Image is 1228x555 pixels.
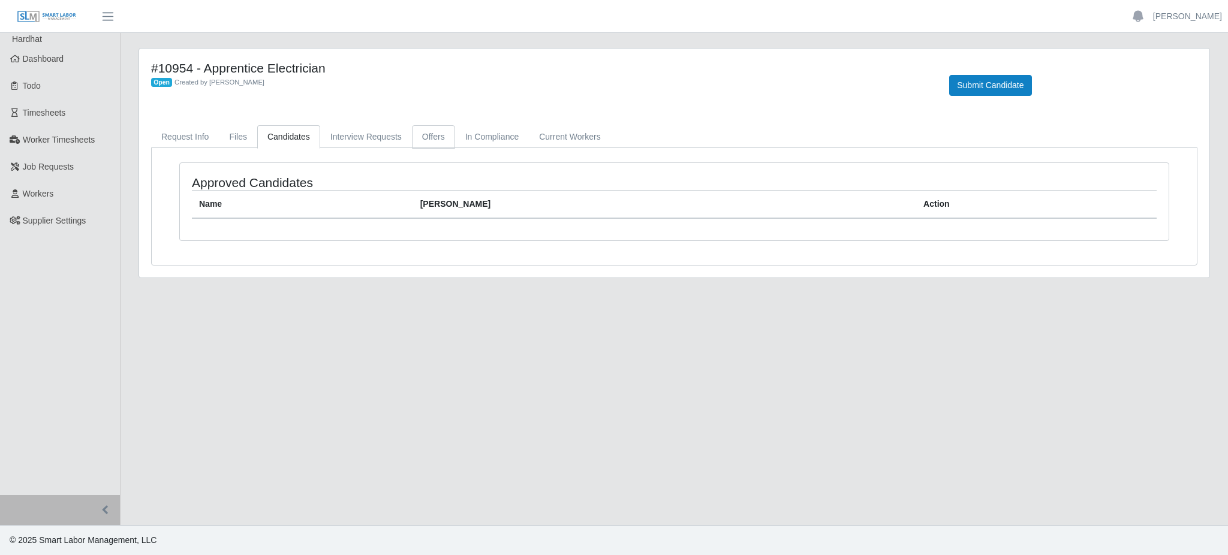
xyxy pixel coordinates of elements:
[151,125,219,149] a: Request Info
[151,78,172,88] span: Open
[916,191,1157,219] th: Action
[151,61,931,76] h4: #10954 - Apprentice Electrician
[10,535,156,545] span: © 2025 Smart Labor Management, LLC
[192,175,583,190] h4: Approved Candidates
[192,191,413,219] th: Name
[12,34,42,44] span: Hardhat
[23,216,86,225] span: Supplier Settings
[1153,10,1222,23] a: [PERSON_NAME]
[23,108,66,117] span: Timesheets
[455,125,529,149] a: In Compliance
[320,125,412,149] a: Interview Requests
[174,79,264,86] span: Created by [PERSON_NAME]
[413,191,916,219] th: [PERSON_NAME]
[412,125,455,149] a: Offers
[23,54,64,64] span: Dashboard
[23,135,95,144] span: Worker Timesheets
[23,162,74,171] span: Job Requests
[257,125,320,149] a: Candidates
[529,125,610,149] a: Current Workers
[23,81,41,91] span: Todo
[949,75,1031,96] button: Submit Candidate
[23,189,54,198] span: Workers
[219,125,257,149] a: Files
[17,10,77,23] img: SLM Logo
